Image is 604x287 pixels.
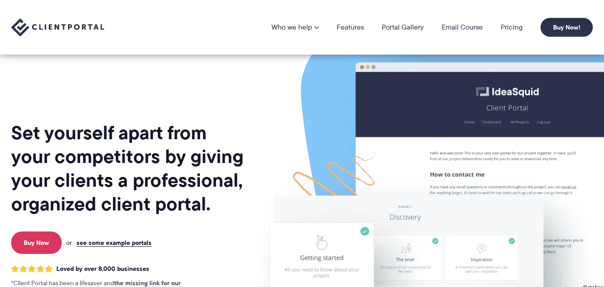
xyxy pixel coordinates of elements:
a: Email Course [442,24,483,31]
a: Portal Gallery [382,24,424,31]
span: Loved by over 8,000 businesses [56,265,149,273]
a: Who we help [271,24,319,31]
a: see some example portals [76,239,152,247]
a: Buy Now! [541,18,593,37]
span: or [66,239,72,247]
a: Pricing [501,24,523,31]
h1: Set yourself apart from your competitors by giving your clients a professional, organized client ... [11,121,244,216]
a: Buy Now [11,231,62,254]
a: Features [337,24,364,31]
